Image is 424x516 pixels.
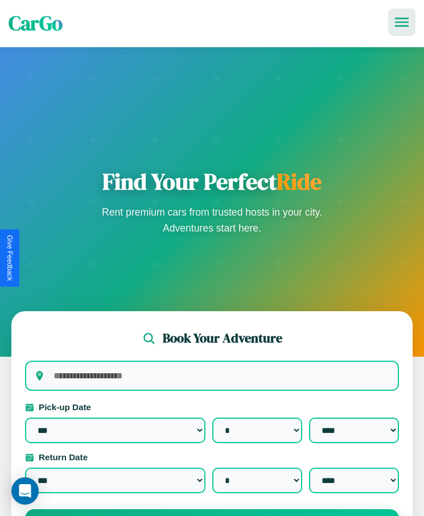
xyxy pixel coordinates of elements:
p: Rent premium cars from trusted hosts in your city. Adventures start here. [98,204,326,236]
span: Ride [277,166,322,197]
div: Give Feedback [6,235,14,281]
label: Pick-up Date [25,402,399,412]
h1: Find Your Perfect [98,168,326,195]
span: CarGo [9,10,63,37]
div: Open Intercom Messenger [11,477,39,505]
h2: Book Your Adventure [163,329,282,347]
label: Return Date [25,452,399,462]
